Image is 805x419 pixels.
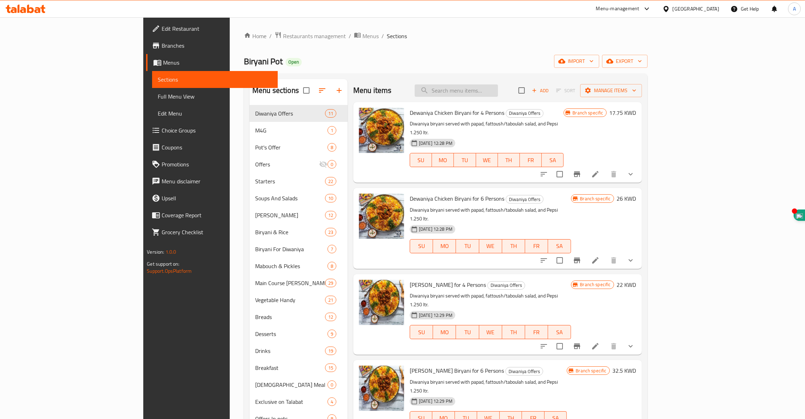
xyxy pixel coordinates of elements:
[147,247,164,256] span: Version:
[325,178,336,185] span: 22
[250,376,348,393] div: [DEMOGRAPHIC_DATA] Meal0
[255,262,328,270] span: Mabouch & Pickles
[609,108,636,118] h6: 17.75 KWD
[413,241,430,251] span: SU
[328,246,336,253] span: 7
[325,347,336,355] div: items
[325,365,336,371] span: 15
[250,190,348,207] div: Soups And Salads10
[314,82,331,99] span: Sort sections
[488,281,525,289] span: Diwaniya Offers
[498,153,520,167] button: TH
[359,280,404,325] img: Dewaniya Mutton Biryani for 4 Persons
[416,398,455,405] span: [DATE] 12:29 PM
[328,399,336,405] span: 4
[608,57,642,66] span: export
[325,296,336,304] div: items
[244,31,648,41] nav: breadcrumb
[255,228,325,236] div: Biryani & Rice
[250,275,348,291] div: Main Course [PERSON_NAME]29
[569,166,585,183] button: Branch-specific-item
[255,279,325,287] span: Main Course [PERSON_NAME]
[435,155,451,165] span: MO
[328,382,336,388] span: 0
[552,167,567,182] span: Select to update
[319,160,328,169] svg: Inactive section
[158,75,272,84] span: Sections
[328,397,336,406] div: items
[255,364,325,372] span: Breakfast
[325,195,336,202] span: 10
[162,177,272,185] span: Menu disclaimer
[506,109,543,117] span: Diwaniya Offers
[325,313,336,321] div: items
[482,241,499,251] span: WE
[506,195,543,203] span: Diwaniya Offers
[325,314,336,320] span: 12
[793,5,796,13] span: A
[382,32,384,40] li: /
[410,291,571,309] p: Diwaniya biryani served with papad, fattoush/taboulah salad, and Pepsi 1.250 ltr.
[479,155,495,165] span: WE
[146,122,278,139] a: Choice Groups
[416,140,455,147] span: [DATE] 12:28 PM
[146,173,278,190] a: Menu disclaimer
[416,312,455,319] span: [DATE] 12:29 PM
[531,87,550,95] span: Add
[548,239,571,253] button: SA
[502,239,525,253] button: TH
[413,327,430,337] span: SU
[147,259,179,268] span: Get support on:
[325,348,336,354] span: 19
[255,245,328,253] div: Biryani For Diwaniya
[325,211,336,219] div: items
[283,32,346,40] span: Restaurants management
[454,153,476,167] button: TU
[162,143,272,152] span: Coupons
[482,327,499,337] span: WE
[250,224,348,241] div: Biryani & Rice23
[255,126,328,135] span: M4G
[410,279,486,290] span: [PERSON_NAME] for 4 Persons
[506,367,543,376] span: Diwaniya Offers
[359,108,404,153] img: Dewaniya Chicken Biryani for 4 Persons
[163,58,272,67] span: Menus
[331,82,348,99] button: Add section
[286,58,302,66] div: Open
[552,339,567,354] span: Select to update
[328,245,336,253] div: items
[325,280,336,287] span: 29
[162,211,272,219] span: Coverage Report
[626,256,635,265] svg: Show Choices
[286,59,302,65] span: Open
[505,241,522,251] span: TH
[586,86,636,95] span: Manage items
[152,71,278,88] a: Sections
[529,85,552,96] button: Add
[255,109,325,118] span: Diwaniya Offers
[250,291,348,308] div: Vegetable Handy21
[456,239,479,253] button: TU
[325,212,336,219] span: 12
[577,281,613,288] span: Branch specific
[162,126,272,135] span: Choice Groups
[255,177,325,185] span: Starters
[146,20,278,37] a: Edit Restaurant
[560,57,594,66] span: import
[591,256,600,265] a: Edit menu item
[255,397,328,406] span: Exclusive on Talabat
[328,262,336,270] div: items
[325,364,336,372] div: items
[162,160,272,169] span: Promotions
[255,296,325,304] span: Vegetable Handy
[255,330,328,338] span: Desserts
[479,325,502,339] button: WE
[545,155,561,165] span: SA
[506,195,543,203] div: Diwaniya Offers
[250,207,348,224] div: [PERSON_NAME]12
[250,105,348,122] div: Diwaniya Offers11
